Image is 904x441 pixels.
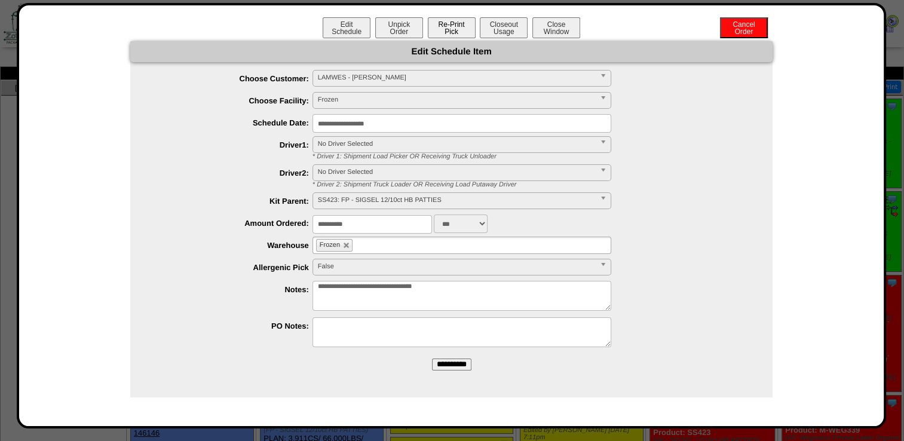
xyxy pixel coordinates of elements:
[154,169,312,177] label: Driver2:
[130,41,773,62] div: Edit Schedule Item
[154,74,312,83] label: Choose Customer:
[428,17,476,38] button: Re-PrintPick
[304,181,773,188] div: * Driver 2: Shipment Truck Loader OR Receiving Load Putaway Driver
[532,17,580,38] button: CloseWindow
[375,17,423,38] button: UnpickOrder
[154,241,312,250] label: Warehouse
[318,93,595,107] span: Frozen
[154,321,312,330] label: PO Notes:
[320,241,340,249] span: Frozen
[154,197,312,206] label: Kit Parent:
[318,71,595,85] span: LAMWES - [PERSON_NAME]
[304,153,773,160] div: * Driver 1: Shipment Load Picker OR Receiving Truck Unloader
[318,259,595,274] span: False
[318,165,595,179] span: No Driver Selected
[480,17,528,38] button: CloseoutUsage
[720,17,768,38] button: CancelOrder
[154,118,312,127] label: Schedule Date:
[531,27,581,36] a: CloseWindow
[154,263,312,272] label: Allergenic Pick
[154,219,312,228] label: Amount Ordered:
[323,17,370,38] button: EditSchedule
[154,140,312,149] label: Driver1:
[154,285,312,294] label: Notes:
[318,137,595,151] span: No Driver Selected
[318,193,595,207] span: SS423: FP - SIGSEL 12/10ct HB PATTIES
[154,96,312,105] label: Choose Facility:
